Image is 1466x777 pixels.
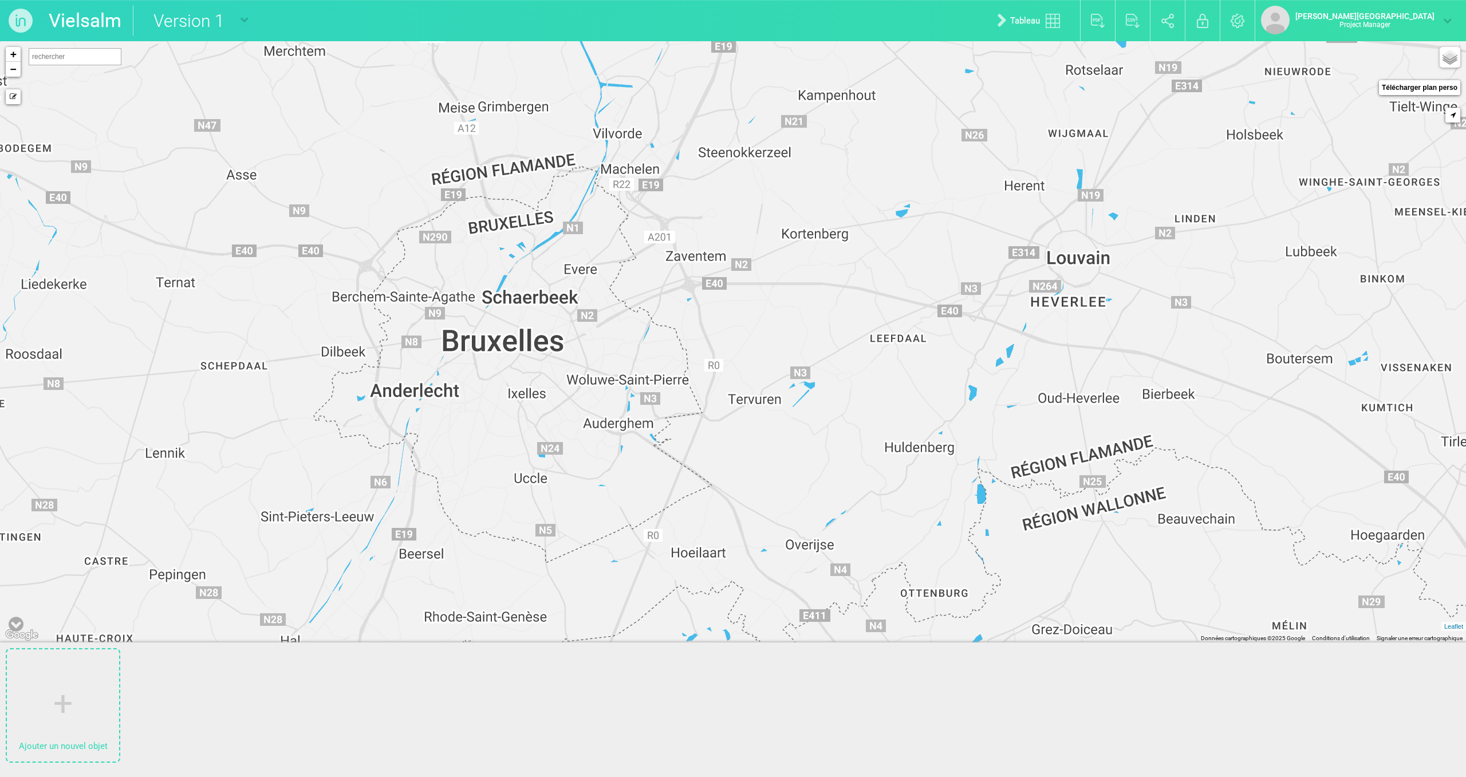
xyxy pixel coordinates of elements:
[1261,6,1452,34] a: [PERSON_NAME][GEOGRAPHIC_DATA]Project Manager
[1295,21,1435,29] p: Project Manager
[1161,14,1175,28] img: share.svg
[6,62,21,77] a: Zoom out
[1440,47,1460,68] a: Layers
[7,737,119,755] p: Ajouter un nouvel objet
[1046,14,1060,28] img: tableau.svg
[1231,14,1245,28] img: settings.svg
[7,649,119,762] a: Ajouter un nouvel objet
[1261,6,1290,34] img: default_avatar.png
[1295,11,1435,21] strong: [PERSON_NAME][GEOGRAPHIC_DATA]
[1444,623,1463,630] a: Leaflet
[1382,80,1457,95] label: Télécharger plan perso
[6,47,21,62] a: Zoom in
[49,6,121,36] a: Vielsalm
[29,48,121,65] input: rechercher
[1091,14,1105,28] img: export_pdf.svg
[1197,14,1208,28] img: locked.svg
[1126,14,1140,28] img: export_csv.svg
[988,2,1074,39] a: Tableau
